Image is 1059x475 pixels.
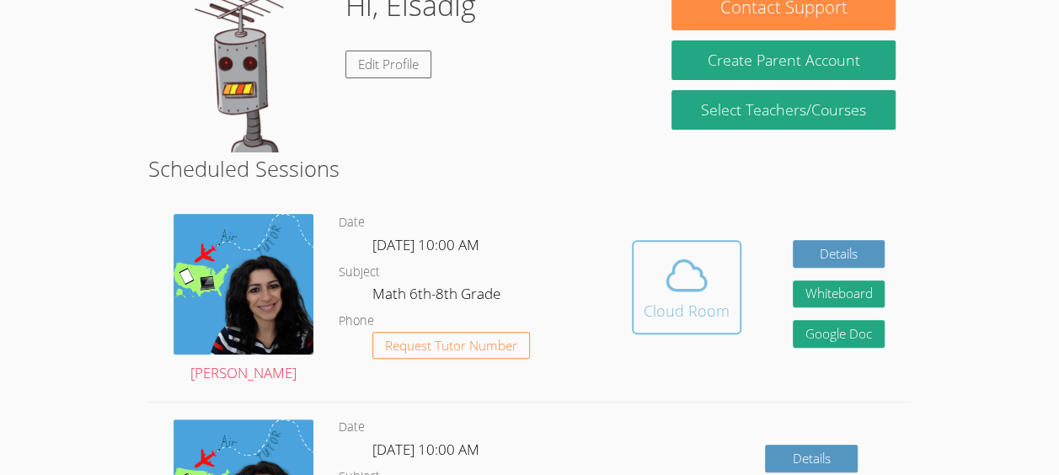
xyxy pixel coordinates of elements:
[372,332,530,360] button: Request Tutor Number
[339,212,365,233] dt: Date
[174,214,313,386] a: [PERSON_NAME]
[644,299,730,323] div: Cloud Room
[793,320,885,348] a: Google Doc
[174,214,313,354] img: air%20tutor%20avatar.png
[372,235,479,254] span: [DATE] 10:00 AM
[671,90,895,130] a: Select Teachers/Courses
[339,417,365,438] dt: Date
[671,40,895,80] button: Create Parent Account
[385,339,517,352] span: Request Tutor Number
[372,440,479,459] span: [DATE] 10:00 AM
[793,240,885,268] a: Details
[632,240,741,334] button: Cloud Room
[339,311,374,332] dt: Phone
[765,445,858,472] a: Details
[345,51,431,78] a: Edit Profile
[339,262,380,283] dt: Subject
[793,280,885,308] button: Whiteboard
[372,282,504,311] dd: Math 6th-8th Grade
[148,152,911,184] h2: Scheduled Sessions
